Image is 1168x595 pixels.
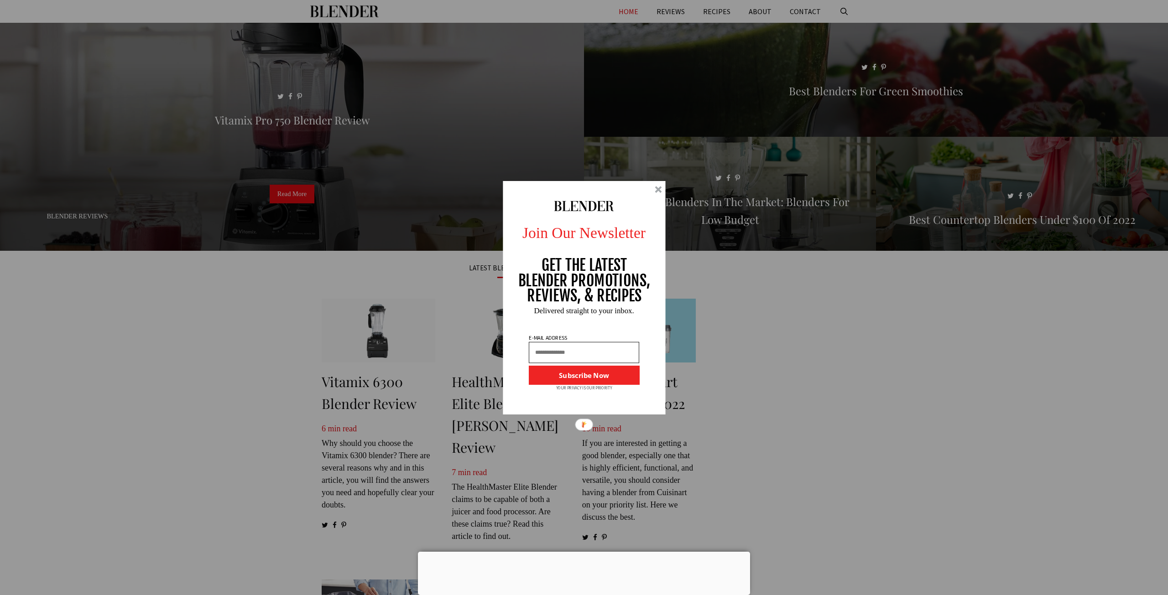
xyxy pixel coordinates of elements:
p: YOUR PRIVACY IS OUR PRIORITY [556,384,612,391]
button: Subscribe Now [529,365,639,384]
p: GET THE LATEST BLENDER PROMOTIONS, REVIEWS, & RECIPES [518,258,651,304]
p: Delivered straight to your inbox. [495,306,673,314]
p: Join Our Newsletter [495,221,673,244]
p: E-MAIL ADDRESS [528,335,568,340]
iframe: Advertisement [418,552,750,593]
